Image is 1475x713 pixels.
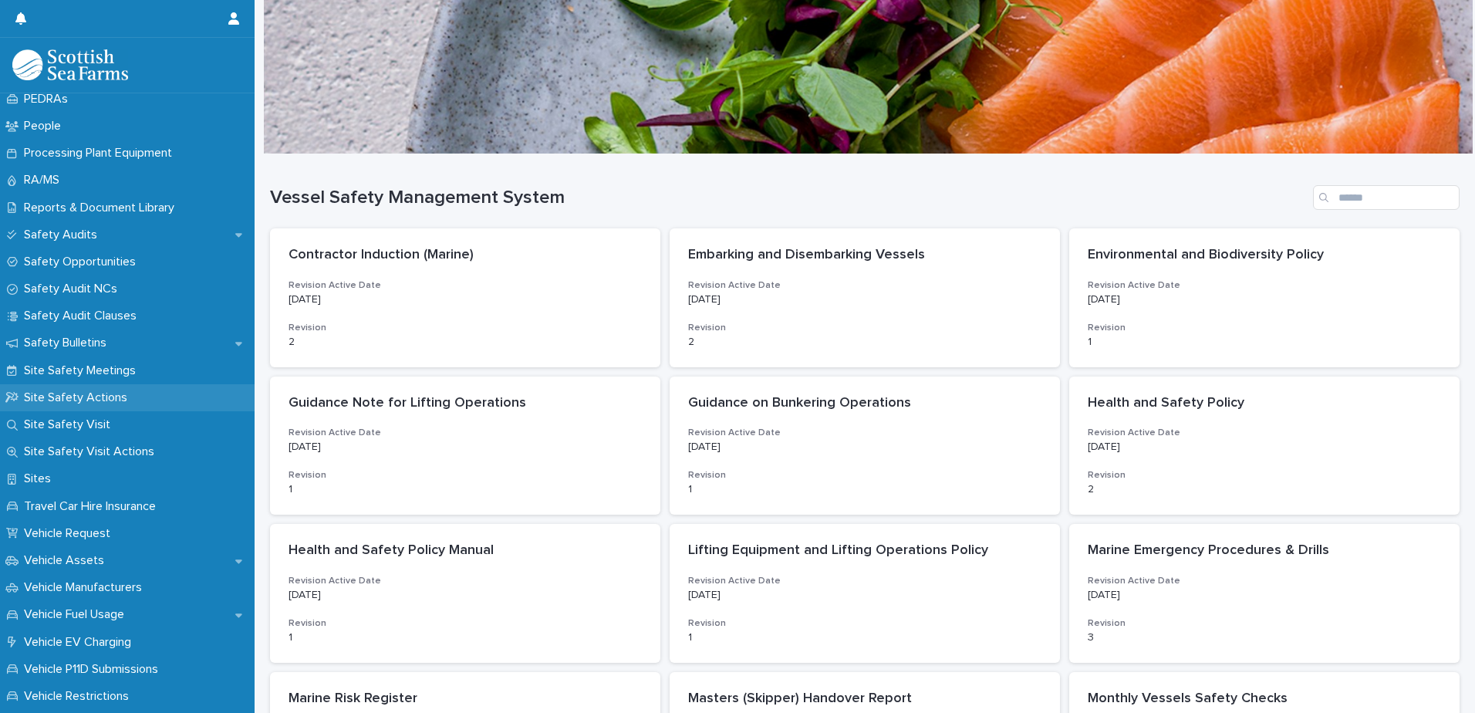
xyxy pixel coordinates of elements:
h3: Revision [289,469,642,482]
a: Health and Safety Policy ManualRevision Active Date[DATE]Revision1 [270,524,660,663]
img: bPIBxiqnSb2ggTQWdOVV [12,49,128,80]
p: Lifting Equipment and Lifting Operations Policy [688,542,1041,559]
h3: Revision [1088,469,1441,482]
h3: Revision [289,322,642,334]
p: 1 [688,483,1041,496]
p: 2 [1088,483,1441,496]
p: [DATE] [1088,589,1441,602]
p: Marine Emergency Procedures & Drills [1088,542,1441,559]
p: [DATE] [688,293,1041,306]
p: Guidance Note for Lifting Operations [289,395,642,412]
h3: Revision Active Date [1088,575,1441,587]
p: Environmental and Biodiversity Policy [1088,247,1441,264]
h3: Revision [688,469,1041,482]
p: Site Safety Meetings [18,363,148,378]
h3: Revision Active Date [1088,279,1441,292]
h3: Revision Active Date [1088,427,1441,439]
p: 1 [289,483,642,496]
p: Processing Plant Equipment [18,146,184,161]
p: Sites [18,471,63,486]
p: PEDRAs [18,92,80,106]
h1: Vessel Safety Management System [270,187,1307,209]
p: RA/MS [18,173,72,188]
h3: Revision Active Date [289,279,642,292]
h3: Revision Active Date [688,279,1041,292]
p: [DATE] [289,589,642,602]
h3: Revision Active Date [688,575,1041,587]
p: Masters (Skipper) Handover Report [688,691,1041,708]
p: Vehicle Manufacturers [18,580,154,595]
p: Reports & Document Library [18,201,187,215]
p: Embarking and Disembarking Vessels [688,247,1041,264]
p: Health and Safety Policy Manual [289,542,642,559]
p: [DATE] [289,441,642,454]
p: Monthly Vessels Safety Checks [1088,691,1441,708]
p: 1 [1088,336,1441,349]
p: Safety Opportunities [18,255,148,269]
p: Safety Bulletins [18,336,119,350]
a: Marine Emergency Procedures & DrillsRevision Active Date[DATE]Revision3 [1069,524,1460,663]
p: Marine Risk Register [289,691,642,708]
p: Site Safety Visit [18,417,123,432]
h3: Revision Active Date [289,427,642,439]
h3: Revision [1088,617,1441,630]
p: 3 [1088,631,1441,644]
h3: Revision [688,322,1041,334]
a: Embarking and Disembarking VesselsRevision Active Date[DATE]Revision2 [670,228,1060,367]
p: Travel Car Hire Insurance [18,499,168,514]
p: Contractor Induction (Marine) [289,247,642,264]
p: [DATE] [688,441,1041,454]
p: Site Safety Visit Actions [18,444,167,459]
a: Guidance Note for Lifting OperationsRevision Active Date[DATE]Revision1 [270,377,660,515]
h3: Revision [289,617,642,630]
h3: Revision Active Date [688,427,1041,439]
p: Health and Safety Policy [1088,395,1441,412]
p: People [18,119,73,133]
p: [DATE] [1088,293,1441,306]
p: 1 [289,631,642,644]
a: Contractor Induction (Marine)Revision Active Date[DATE]Revision2 [270,228,660,367]
h3: Revision [1088,322,1441,334]
p: Safety Audit NCs [18,282,130,296]
p: Vehicle EV Charging [18,635,143,650]
p: [DATE] [289,293,642,306]
p: 2 [289,336,642,349]
a: Guidance on Bunkering OperationsRevision Active Date[DATE]Revision1 [670,377,1060,515]
p: Vehicle Assets [18,553,116,568]
input: Search [1313,185,1460,210]
h3: Revision Active Date [289,575,642,587]
p: Vehicle Restrictions [18,689,141,704]
a: Health and Safety PolicyRevision Active Date[DATE]Revision2 [1069,377,1460,515]
p: 2 [688,336,1041,349]
p: Safety Audits [18,228,110,242]
p: 1 [688,631,1041,644]
a: Lifting Equipment and Lifting Operations PolicyRevision Active Date[DATE]Revision1 [670,524,1060,663]
p: Guidance on Bunkering Operations [688,395,1041,412]
h3: Revision [688,617,1041,630]
p: Safety Audit Clauses [18,309,149,323]
p: Site Safety Actions [18,390,140,405]
a: Environmental and Biodiversity PolicyRevision Active Date[DATE]Revision1 [1069,228,1460,367]
p: Vehicle Request [18,526,123,541]
p: [DATE] [1088,441,1441,454]
p: Vehicle P11D Submissions [18,662,170,677]
p: [DATE] [688,589,1041,602]
p: Vehicle Fuel Usage [18,607,137,622]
